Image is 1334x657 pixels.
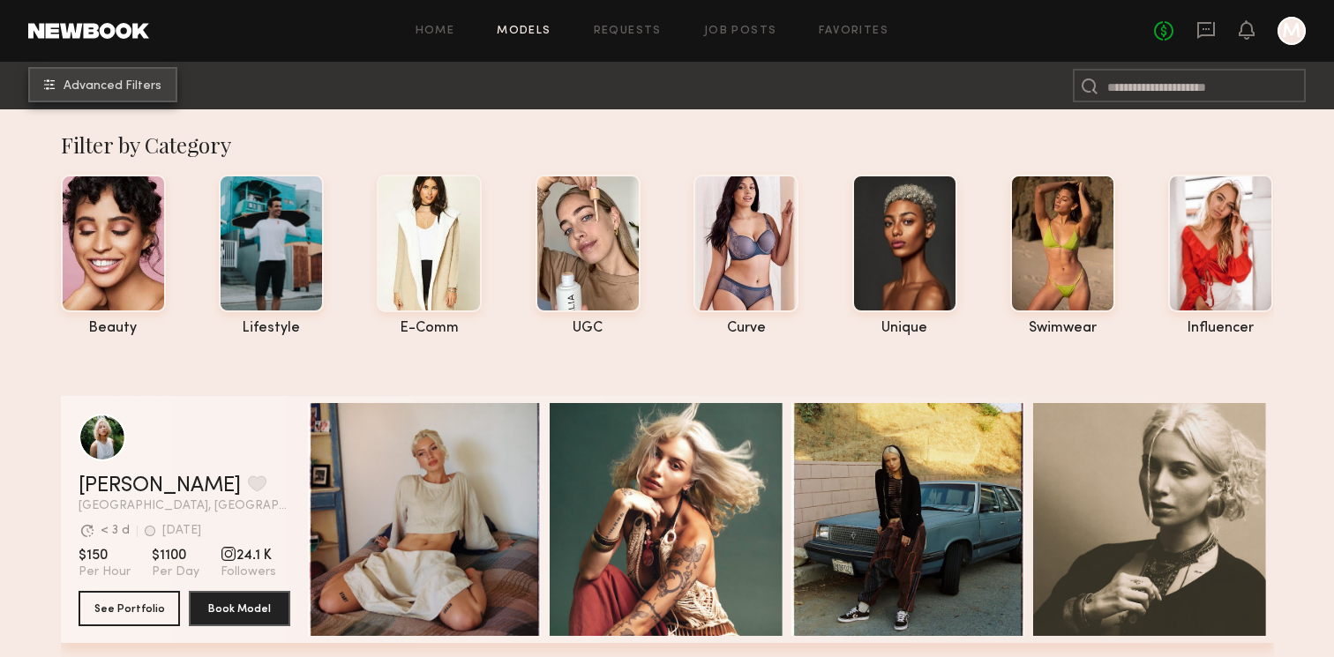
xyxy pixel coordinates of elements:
[79,547,131,564] span: $150
[221,547,276,564] span: 24.1 K
[693,321,798,336] div: curve
[61,131,1274,159] div: Filter by Category
[1010,321,1115,336] div: swimwear
[594,26,662,37] a: Requests
[377,321,482,336] div: e-comm
[852,321,957,336] div: unique
[219,321,324,336] div: lifestyle
[189,591,290,626] button: Book Model
[819,26,888,37] a: Favorites
[536,321,641,336] div: UGC
[28,67,177,102] button: Advanced Filters
[101,525,130,537] div: < 3 d
[79,564,131,580] span: Per Hour
[1168,321,1273,336] div: influencer
[152,547,199,564] span: $1100
[64,80,161,93] span: Advanced Filters
[152,564,199,580] span: Per Day
[61,321,166,336] div: beauty
[416,26,455,37] a: Home
[79,475,241,496] a: [PERSON_NAME]
[497,26,551,37] a: Models
[79,500,290,512] span: [GEOGRAPHIC_DATA], [GEOGRAPHIC_DATA]
[221,564,276,580] span: Followers
[79,591,180,626] button: See Portfolio
[704,26,777,37] a: Job Posts
[162,525,201,537] div: [DATE]
[1278,17,1306,45] a: M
